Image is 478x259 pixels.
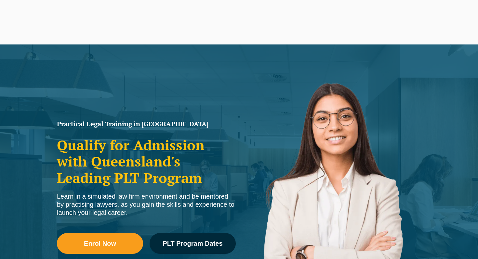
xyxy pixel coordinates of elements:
[163,240,222,247] span: PLT Program Dates
[84,240,116,247] span: Enrol Now
[57,233,143,254] a: Enrol Now
[150,233,236,254] a: PLT Program Dates
[57,121,236,127] h1: Practical Legal Training in [GEOGRAPHIC_DATA]
[57,137,236,186] h2: Qualify for Admission with Queensland's Leading PLT Program
[57,192,236,217] div: Learn in a simulated law firm environment and be mentored by practising lawyers, as you gain the ...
